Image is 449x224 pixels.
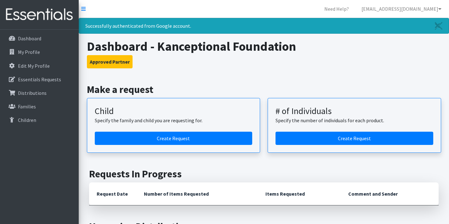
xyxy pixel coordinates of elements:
a: [EMAIL_ADDRESS][DOMAIN_NAME] [356,3,446,15]
a: Families [3,100,76,113]
p: Specify the family and child you are requesting for. [95,117,253,124]
img: HumanEssentials [3,4,76,25]
p: Specify the number of individuals for each product. [276,117,433,124]
a: Essentials Requests [3,73,76,86]
a: My Profile [3,46,76,58]
a: Need Help? [319,3,354,15]
h3: Child [95,106,253,117]
p: Families [18,103,36,110]
p: Essentials Requests [18,76,61,83]
th: Number of Items Requested [136,182,258,205]
a: Close [429,18,449,33]
h1: Dashboard - Kanceptional Foundation [87,39,441,54]
h3: # of Individuals [276,106,433,117]
h2: Requests In Progress [89,168,439,180]
h2: Make a request [87,83,441,95]
a: Distributions [3,87,76,99]
p: Children [18,117,36,123]
p: Distributions [18,90,47,96]
th: Request Date [89,182,136,205]
p: Dashboard [18,35,41,42]
div: Successfully authenticated from Google account. [79,18,449,34]
th: Comment and Sender [341,182,439,205]
button: Approved Partner [87,55,133,68]
a: Edit My Profile [3,60,76,72]
a: Create a request by number of individuals [276,132,433,145]
a: Create a request for a child or family [95,132,253,145]
th: Items Requested [258,182,341,205]
p: My Profile [18,49,40,55]
a: Children [3,114,76,126]
a: Dashboard [3,32,76,45]
p: Edit My Profile [18,63,50,69]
